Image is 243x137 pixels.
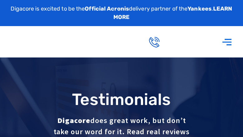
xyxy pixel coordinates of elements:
[85,5,129,12] strong: Official Acronis
[12,27,80,56] img: Digacore logo 1
[3,91,240,108] h1: Testimonials
[5,5,238,21] p: Digacore is excited to be the delivery partner of the .
[219,33,235,50] div: Menu Toggle
[188,5,212,12] strong: Yankees
[57,116,90,125] a: Digacore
